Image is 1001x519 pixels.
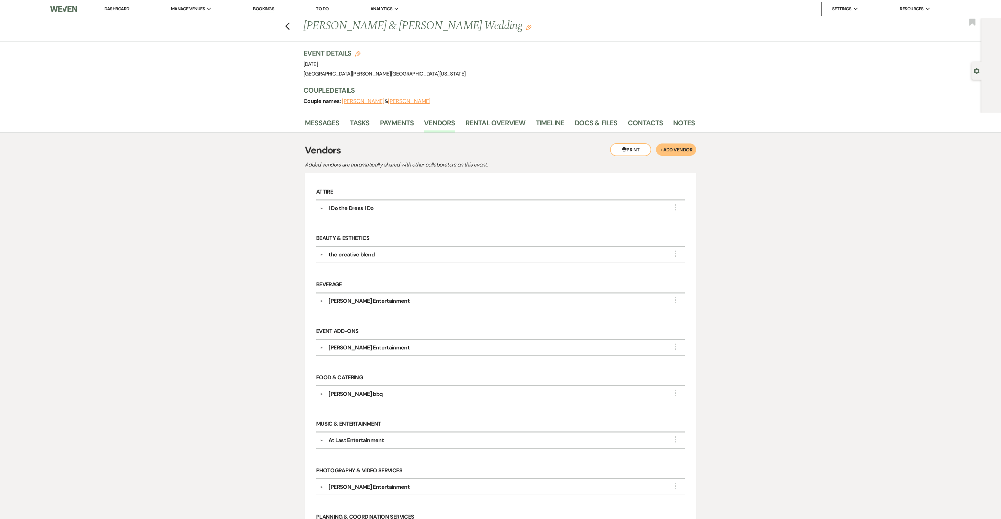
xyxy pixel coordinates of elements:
[303,85,688,95] h3: Couple Details
[329,251,374,259] div: the creative blend
[370,5,392,12] span: Analytics
[342,98,430,105] span: &
[316,370,685,386] h6: Food & Catering
[832,5,852,12] span: Settings
[329,297,410,305] div: [PERSON_NAME] Entertainment
[303,70,466,77] span: [GEOGRAPHIC_DATA][PERSON_NAME][GEOGRAPHIC_DATA][US_STATE]
[317,346,325,349] button: ▼
[329,436,384,445] div: At Last Entertainment
[317,299,325,303] button: ▼
[303,48,466,58] h3: Event Details
[253,6,274,12] a: Bookings
[329,390,382,398] div: [PERSON_NAME] bbq
[316,417,685,433] h6: Music & Entertainment
[305,143,696,158] h3: Vendors
[329,344,410,352] div: [PERSON_NAME] Entertainment
[317,207,325,210] button: ▼
[316,324,685,340] h6: Event Add-Ons
[342,99,384,104] button: [PERSON_NAME]
[900,5,923,12] span: Resources
[673,117,695,132] a: Notes
[526,24,531,30] button: Edit
[536,117,565,132] a: Timeline
[317,392,325,396] button: ▼
[317,485,325,489] button: ▼
[974,67,980,74] button: Open lead details
[380,117,414,132] a: Payments
[575,117,617,132] a: Docs & Files
[316,463,685,479] h6: Photography & Video Services
[388,99,430,104] button: [PERSON_NAME]
[303,61,318,68] span: [DATE]
[610,143,651,156] button: Print
[317,253,325,256] button: ▼
[171,5,205,12] span: Manage Venues
[329,483,410,491] div: [PERSON_NAME] Entertainment
[104,6,129,12] a: Dashboard
[424,117,455,132] a: Vendors
[316,184,685,200] h6: Attire
[303,97,342,105] span: Couple names:
[316,277,685,293] h6: Beverage
[465,117,526,132] a: Rental Overview
[628,117,663,132] a: Contacts
[305,160,545,169] p: Added vendors are automatically shared with other collaborators on this event.
[316,6,329,12] a: To Do
[316,231,685,247] h6: Beauty & Esthetics
[305,117,340,132] a: Messages
[303,18,611,34] h1: [PERSON_NAME] & [PERSON_NAME] Wedding
[317,439,325,442] button: ▼
[329,204,373,212] div: I Do the Dress I Do
[50,2,77,16] img: Weven Logo
[350,117,370,132] a: Tasks
[656,143,696,156] button: + Add Vendor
